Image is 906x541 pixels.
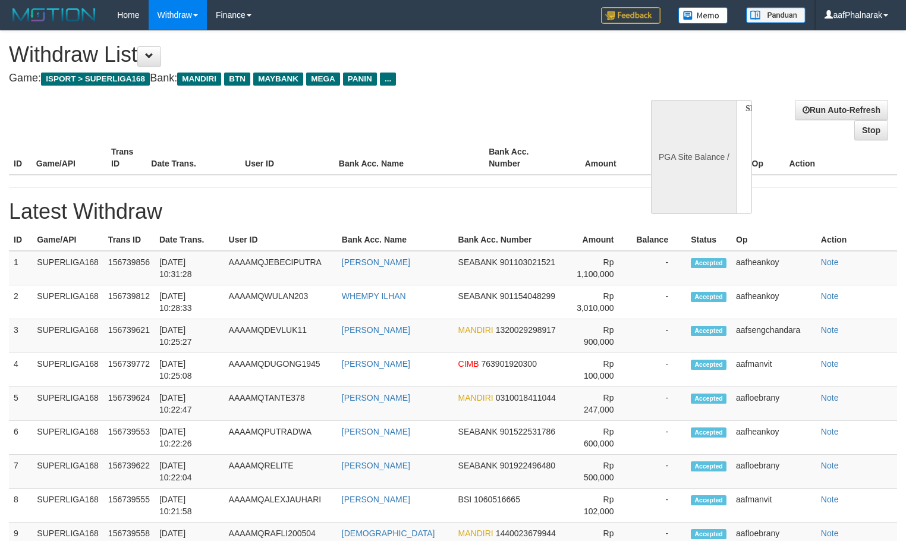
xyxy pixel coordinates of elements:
th: Action [785,141,897,175]
a: Note [821,495,839,504]
a: Note [821,529,839,538]
td: SUPERLIGA168 [32,319,103,353]
a: Stop [854,120,888,140]
td: Rp 1,100,000 [567,251,631,285]
a: [PERSON_NAME] [342,325,410,335]
td: 2 [9,285,32,319]
span: SEABANK [458,257,498,267]
span: Accepted [691,292,726,302]
td: [DATE] 10:25:08 [155,353,224,387]
td: - [631,455,686,489]
th: Op [747,141,785,175]
img: panduan.png [746,7,806,23]
a: [PERSON_NAME] [342,427,410,436]
td: aafheankoy [731,421,816,455]
th: Bank Acc. Number [454,229,568,251]
th: User ID [224,229,337,251]
th: Game/API [32,141,106,175]
span: SEABANK [458,291,498,301]
td: Rp 500,000 [567,455,631,489]
span: Accepted [691,394,726,404]
span: 901154048299 [500,291,555,301]
a: [PERSON_NAME] [342,359,410,369]
td: SUPERLIGA168 [32,455,103,489]
span: SEABANK [458,461,498,470]
span: MANDIRI [458,325,493,335]
span: Accepted [691,427,726,438]
td: AAAAMQJEBECIPUTRA [224,251,337,285]
th: Balance [634,141,703,175]
td: 4 [9,353,32,387]
td: - [631,421,686,455]
td: SUPERLIGA168 [32,387,103,421]
td: SUPERLIGA168 [32,353,103,387]
img: Feedback.jpg [601,7,660,24]
span: SEABANK [458,427,498,436]
td: 156739624 [103,387,155,421]
img: MOTION_logo.png [9,6,99,24]
td: - [631,489,686,523]
th: Op [731,229,816,251]
span: Accepted [691,461,726,471]
th: Date Trans. [146,141,240,175]
a: Note [821,427,839,436]
th: Amount [559,141,634,175]
td: Rp 100,000 [567,353,631,387]
span: 0310018411044 [496,393,556,402]
a: Note [821,257,839,267]
td: Rp 247,000 [567,387,631,421]
th: Amount [567,229,631,251]
td: Rp 900,000 [567,319,631,353]
th: Bank Acc. Number [484,141,559,175]
span: Accepted [691,326,726,336]
td: Rp 102,000 [567,489,631,523]
span: MANDIRI [458,393,493,402]
td: [DATE] 10:25:27 [155,319,224,353]
td: aafsengchandara [731,319,816,353]
th: Date Trans. [155,229,224,251]
span: BTN [224,73,250,86]
td: - [631,251,686,285]
td: SUPERLIGA168 [32,251,103,285]
th: Action [816,229,897,251]
th: ID [9,141,32,175]
td: Rp 600,000 [567,421,631,455]
td: 8 [9,489,32,523]
td: 5 [9,387,32,421]
h4: Game: Bank: [9,73,592,84]
img: Button%20Memo.svg [678,7,728,24]
td: 156739812 [103,285,155,319]
span: 901103021521 [500,257,555,267]
td: aafmanvit [731,489,816,523]
span: 763901920300 [482,359,537,369]
a: WHEMPY ILHAN [342,291,406,301]
td: [DATE] 10:22:04 [155,455,224,489]
td: aafheankoy [731,251,816,285]
a: [PERSON_NAME] [342,393,410,402]
span: 901922496480 [500,461,555,470]
span: Accepted [691,495,726,505]
td: - [631,387,686,421]
a: Note [821,461,839,470]
td: Rp 3,010,000 [567,285,631,319]
td: AAAAMQALEXJAUHARI [224,489,337,523]
td: SUPERLIGA168 [32,285,103,319]
td: AAAAMQDUGONG1945 [224,353,337,387]
a: [PERSON_NAME] [342,461,410,470]
td: AAAAMQWULAN203 [224,285,337,319]
td: - [631,353,686,387]
span: ISPORT > SUPERLIGA168 [41,73,150,86]
td: aafloebrany [731,387,816,421]
span: Accepted [691,258,726,268]
th: Bank Acc. Name [337,229,454,251]
a: Note [821,291,839,301]
span: MAYBANK [253,73,303,86]
td: 7 [9,455,32,489]
span: 1060516665 [474,495,520,504]
td: - [631,319,686,353]
a: Run Auto-Refresh [795,100,888,120]
td: [DATE] 10:22:26 [155,421,224,455]
th: Trans ID [103,229,155,251]
th: User ID [240,141,334,175]
td: [DATE] 10:31:28 [155,251,224,285]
